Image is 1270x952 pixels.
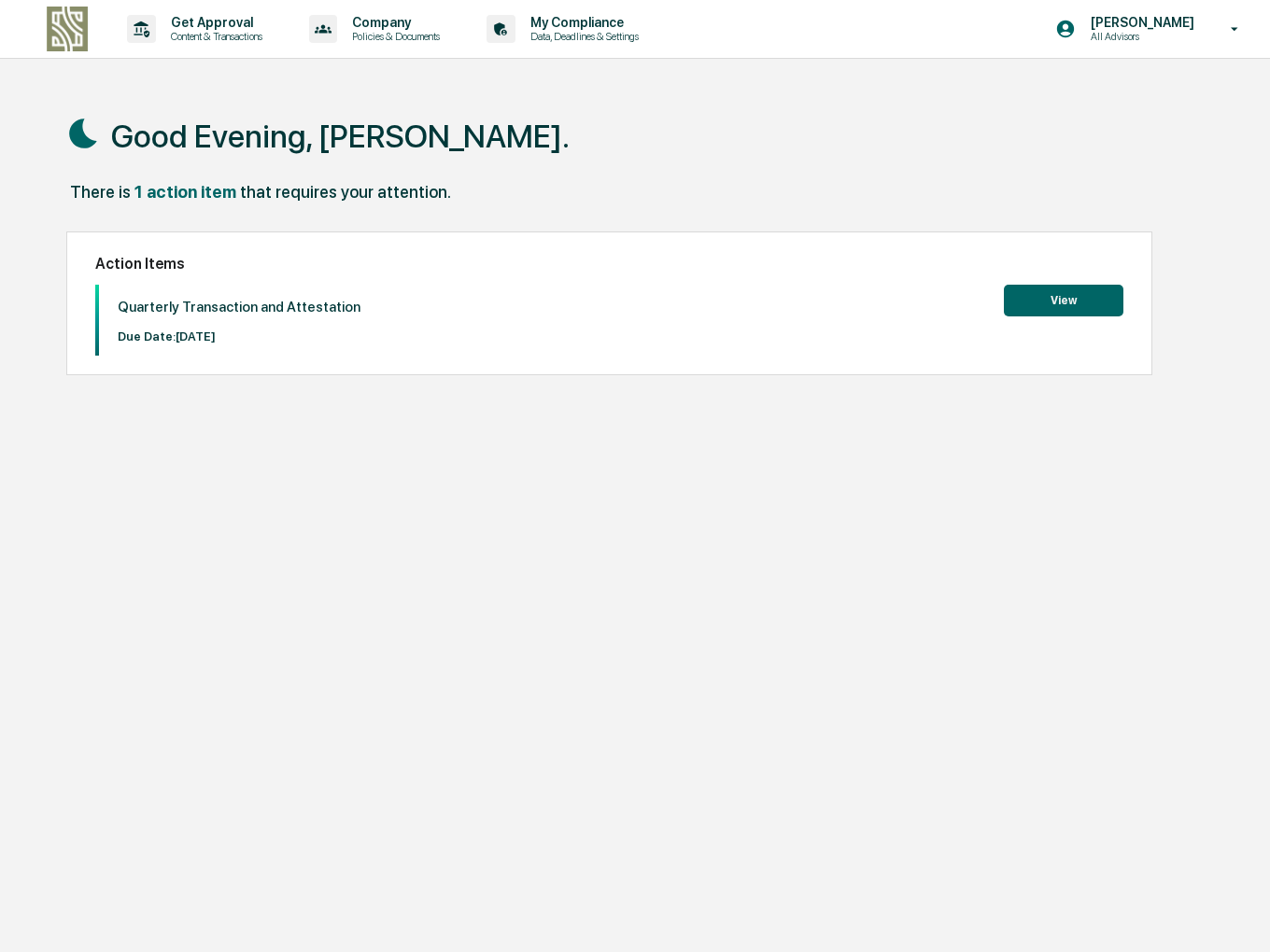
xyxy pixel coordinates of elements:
[1076,30,1204,43] p: All Advisors
[240,182,451,202] div: that requires your attention.
[515,15,648,30] p: My Compliance
[337,30,449,43] p: Policies & Documents
[70,182,131,202] div: There is
[1076,15,1204,30] p: [PERSON_NAME]
[337,15,449,30] p: Company
[515,30,648,43] p: Data, Deadlines & Settings
[1004,285,1123,316] button: View
[118,299,360,315] p: Quarterly Transaction and Attestation
[156,15,272,30] p: Get Approval
[95,255,1124,273] h2: Action Items
[156,30,272,43] p: Content & Transactions
[111,118,570,155] h1: Good Evening, [PERSON_NAME].
[1004,290,1123,308] a: View
[134,182,236,202] div: 1 action item
[45,7,90,51] img: logo
[118,329,360,343] p: Due Date: [DATE]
